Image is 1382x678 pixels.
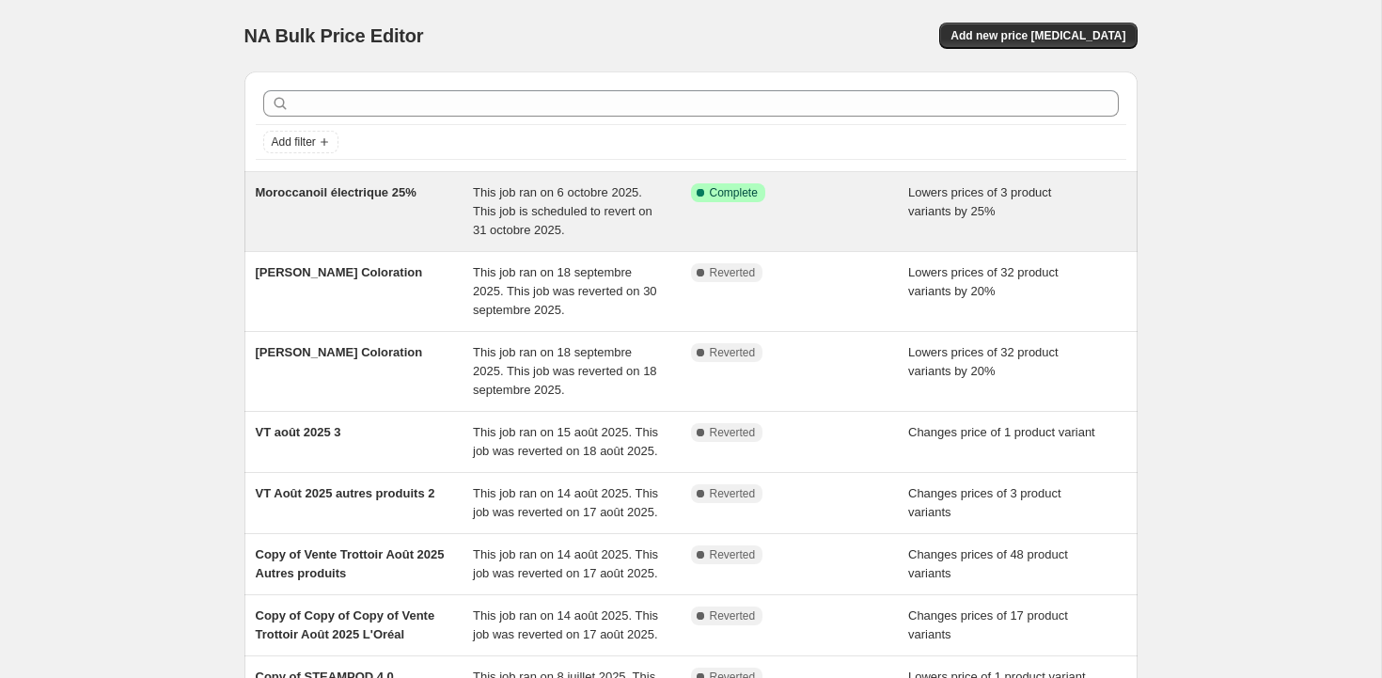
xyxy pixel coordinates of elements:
[908,425,1095,439] span: Changes price of 1 product variant
[710,486,756,501] span: Reverted
[473,486,658,519] span: This job ran on 14 août 2025. This job was reverted on 17 août 2025.
[256,345,423,359] span: [PERSON_NAME] Coloration
[710,345,756,360] span: Reverted
[256,486,435,500] span: VT Août 2025 autres produits 2
[908,345,1059,378] span: Lowers prices of 32 product variants by 20%
[473,265,657,317] span: This job ran on 18 septembre 2025. This job was reverted on 30 septembre 2025.
[710,265,756,280] span: Reverted
[710,185,758,200] span: Complete
[908,547,1068,580] span: Changes prices of 48 product variants
[710,608,756,623] span: Reverted
[710,425,756,440] span: Reverted
[710,547,756,562] span: Reverted
[908,608,1068,641] span: Changes prices of 17 product variants
[908,185,1051,218] span: Lowers prices of 3 product variants by 25%
[473,345,657,397] span: This job ran on 18 septembre 2025. This job was reverted on 18 septembre 2025.
[473,608,658,641] span: This job ran on 14 août 2025. This job was reverted on 17 août 2025.
[908,486,1061,519] span: Changes prices of 3 product variants
[244,25,424,46] span: NA Bulk Price Editor
[950,28,1125,43] span: Add new price [MEDICAL_DATA]
[256,265,423,279] span: [PERSON_NAME] Coloration
[256,547,445,580] span: Copy of Vente Trottoir Août 2025 Autres produits
[256,608,435,641] span: Copy of Copy of Copy of Vente Trottoir Août 2025 L'Oréal
[263,131,338,153] button: Add filter
[272,134,316,150] span: Add filter
[473,425,658,458] span: This job ran on 15 août 2025. This job was reverted on 18 août 2025.
[256,425,341,439] span: VT août 2025 3
[908,265,1059,298] span: Lowers prices of 32 product variants by 20%
[256,185,416,199] span: Moroccanoil électrique 25%
[939,23,1137,49] button: Add new price [MEDICAL_DATA]
[473,547,658,580] span: This job ran on 14 août 2025. This job was reverted on 17 août 2025.
[473,185,652,237] span: This job ran on 6 octobre 2025. This job is scheduled to revert on 31 octobre 2025.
